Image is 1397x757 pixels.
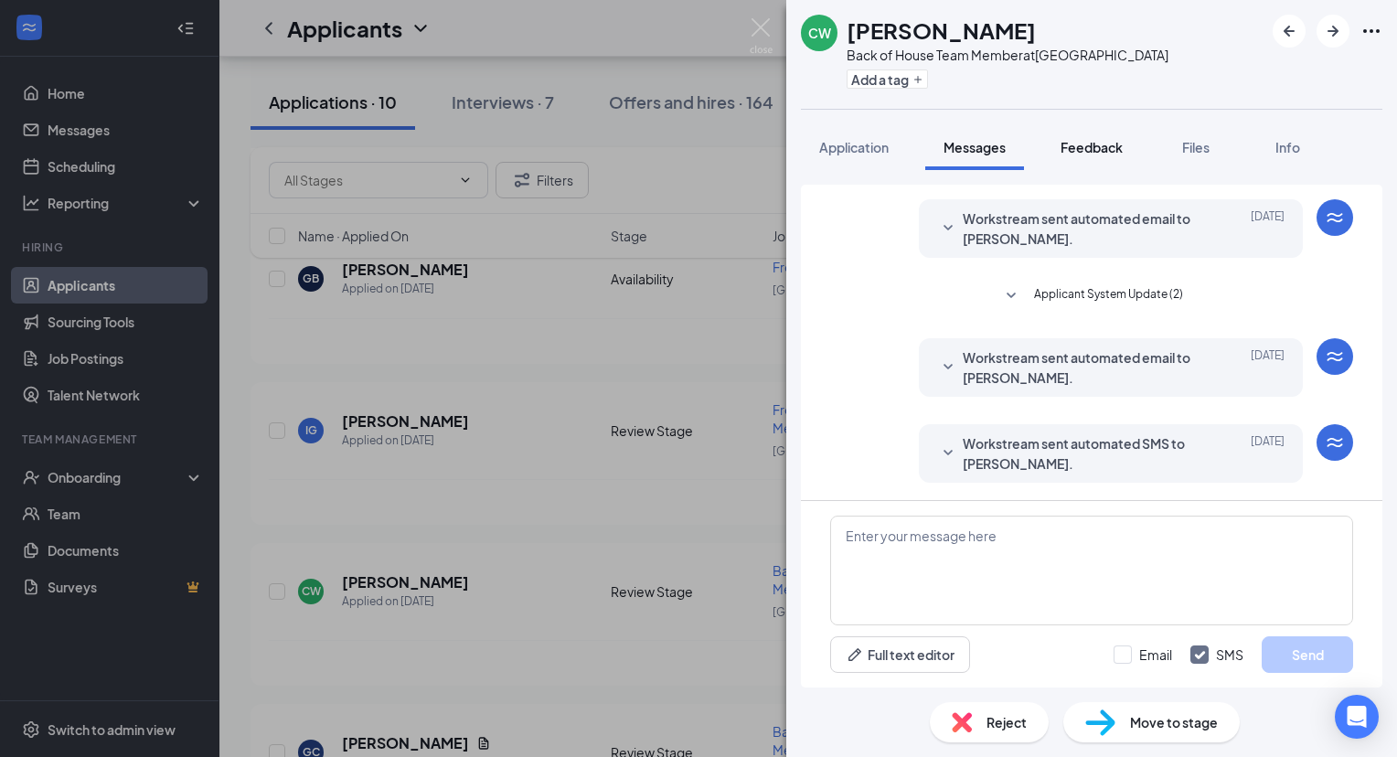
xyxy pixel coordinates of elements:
svg: SmallChevronDown [937,357,959,378]
svg: Pen [846,645,864,664]
svg: WorkstreamLogo [1324,432,1346,453]
div: Open Intercom Messenger [1335,695,1379,739]
button: Full text editorPen [830,636,970,673]
span: Files [1182,139,1210,155]
svg: SmallChevronDown [1000,285,1022,307]
span: Move to stage [1130,712,1218,732]
svg: WorkstreamLogo [1324,346,1346,368]
button: ArrowRight [1317,15,1349,48]
svg: Plus [912,74,923,85]
div: Back of House Team Member at [GEOGRAPHIC_DATA] [847,46,1168,64]
span: Messages [944,139,1006,155]
svg: ArrowRight [1322,20,1344,42]
span: Application [819,139,889,155]
svg: WorkstreamLogo [1324,207,1346,229]
button: Send [1262,636,1353,673]
span: Workstream sent automated email to [PERSON_NAME]. [963,208,1202,249]
h1: [PERSON_NAME] [847,15,1036,46]
svg: SmallChevronDown [937,218,959,240]
div: CW [808,24,831,42]
span: [DATE] [1251,433,1285,474]
span: [DATE] [1251,208,1285,249]
svg: SmallChevronDown [937,442,959,464]
span: Reject [986,712,1027,732]
span: [DATE] [1251,347,1285,388]
span: Feedback [1061,139,1123,155]
span: Workstream sent automated SMS to [PERSON_NAME]. [963,433,1202,474]
span: Applicant System Update (2) [1034,285,1183,307]
button: PlusAdd a tag [847,69,928,89]
button: ArrowLeftNew [1273,15,1306,48]
span: Workstream sent automated email to [PERSON_NAME]. [963,347,1202,388]
button: SmallChevronDownApplicant System Update (2) [1000,285,1183,307]
svg: Ellipses [1360,20,1382,42]
svg: ArrowLeftNew [1278,20,1300,42]
span: Info [1275,139,1300,155]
